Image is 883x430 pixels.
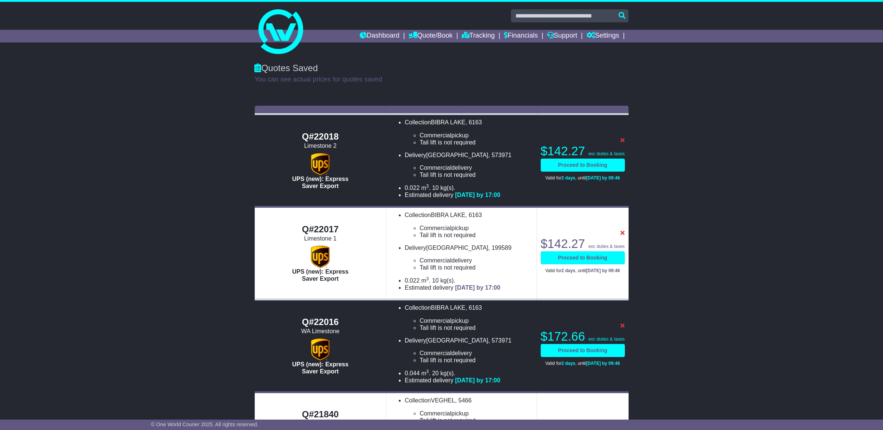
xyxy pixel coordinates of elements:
[258,235,382,242] div: Limestone 1
[541,144,585,158] span: $
[420,132,533,139] li: pickup
[587,30,619,42] a: Settings
[258,131,382,142] div: Q#22018
[547,30,577,42] a: Support
[562,268,575,273] span: 2 days
[462,30,495,42] a: Tracking
[421,277,430,284] span: m .
[562,361,575,366] span: 2 days
[420,324,533,331] li: Tail lift is not required
[455,397,471,404] span: , 5466
[431,212,466,218] span: BIBRA LAKE
[455,377,501,383] span: [DATE] by 17:00
[420,257,533,264] li: delivery
[258,328,382,335] div: WA Limestone
[426,245,489,251] span: [GEOGRAPHIC_DATA]
[420,132,451,138] span: Commercial
[405,397,533,424] li: Collection
[405,284,533,291] li: Estimated delivery
[488,245,511,251] span: , 199589
[441,185,455,191] span: kg(s).
[421,185,430,191] span: m .
[541,361,625,366] p: Valid for , until
[588,337,625,342] span: exc duties & taxes
[405,191,533,198] li: Estimated delivery
[431,305,466,311] span: BIBRA LAKE
[426,184,429,189] sup: 3
[441,277,455,284] span: kg(s).
[541,329,585,343] span: $
[431,119,466,125] span: BIBRA LAKE
[488,337,511,344] span: , 573971
[311,246,330,268] img: UPS (new): Express Saver Export
[420,317,533,324] li: pickup
[420,164,533,171] li: delivery
[420,350,451,356] span: Commercial
[409,30,452,42] a: Quote/Book
[441,370,455,376] span: kg(s).
[420,257,451,264] span: Commercial
[311,153,330,175] img: UPS (new): Express Saver Export
[541,159,625,172] a: Proceed to Booking
[405,337,533,364] li: Delivery
[586,361,620,366] span: [DATE] by 09:46
[547,144,585,158] span: 142.27
[405,377,533,384] li: Estimated delivery
[541,237,585,251] span: $
[420,318,451,324] span: Commercial
[292,268,349,282] span: UPS (new): Express Saver Export
[586,175,620,181] span: [DATE] by 09:46
[420,171,533,178] li: Tail lift is not required
[455,192,501,198] span: [DATE] by 17:00
[405,119,533,146] li: Collection
[426,369,429,374] sup: 3
[488,152,511,158] span: , 573971
[466,119,482,125] span: , 6163
[420,357,533,364] li: Tail lift is not required
[431,397,455,404] span: VEGHEL
[420,139,533,146] li: Tail lift is not required
[255,76,629,84] p: You can see actual prices for quotes saved
[292,361,349,375] span: UPS (new): Express Saver Export
[258,409,382,420] div: Q#21840
[255,63,629,74] div: Quotes Saved
[420,232,533,239] li: Tail lift is not required
[541,344,625,357] a: Proceed to Booking
[455,284,501,291] span: [DATE] by 17:00
[420,224,533,232] li: pickup
[258,142,382,149] div: Limestone 2
[541,268,625,273] p: Valid for , until
[432,185,439,191] span: 10
[466,212,482,218] span: , 6163
[588,244,625,249] span: exc duties & taxes
[405,152,533,179] li: Delivery
[426,337,489,344] span: [GEOGRAPHIC_DATA]
[360,30,400,42] a: Dashboard
[432,370,439,376] span: 20
[405,185,420,191] span: 0.022
[541,175,625,181] p: Valid for , until
[466,305,482,311] span: , 6163
[420,417,533,424] li: Tail lift is not required
[311,338,330,361] img: UPS (new): Express Saver Export
[405,277,420,284] span: 0.022
[421,370,430,376] span: m .
[258,224,382,235] div: Q#22017
[562,175,575,181] span: 2 days
[405,370,420,376] span: 0.044
[586,268,620,273] span: [DATE] by 09:46
[405,244,533,271] li: Delivery
[420,410,451,417] span: Commercial
[420,410,533,417] li: pickup
[547,329,585,343] span: 172.66
[292,176,349,189] span: UPS (new): Express Saver Export
[420,264,533,271] li: Tail lift is not required
[420,165,451,171] span: Commercial
[588,151,625,156] span: exc duties & taxes
[432,277,439,284] span: 10
[541,251,625,264] a: Proceed to Booking
[151,421,258,427] span: © One World Courier 2025. All rights reserved.
[405,211,533,239] li: Collection
[547,237,585,251] span: 142.27
[258,317,382,328] div: Q#22016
